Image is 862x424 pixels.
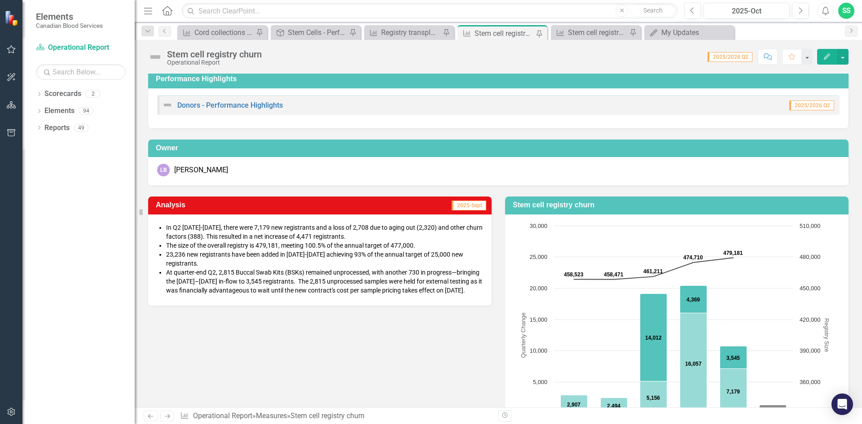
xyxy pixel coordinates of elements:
[640,381,667,413] path: 2024/2025 Q4, 5,156. New registrants.
[685,361,702,367] text: 16,057
[36,11,103,22] span: Elements
[194,27,254,38] div: Cord collections and manufacturing
[530,223,547,229] text: 30,000
[182,3,677,19] input: Search ClearPoint...
[166,251,463,267] span: 23,236 new registrants have been added in [DATE]-[DATE] achieving 93% of the annual target of 25,...
[533,379,547,385] text: 5,000
[564,271,584,278] text: 458,523
[838,3,854,19] button: SS
[4,10,20,26] img: ClearPoint Strategy
[36,43,126,53] a: Operational Report
[601,398,628,413] path: 2024/2025 Q3, 2,494. New registrants.
[604,271,624,278] text: 458,471
[726,389,740,395] text: 7,179
[553,27,627,38] a: Stem cell registry - ethnic diversity
[513,201,844,209] h3: Stem cell registry churn
[156,75,844,83] h3: Performance Highlights
[174,165,228,175] div: [PERSON_NAME]
[290,411,365,420] div: Stem cell registry churn
[630,4,675,17] button: Search
[156,201,306,209] h3: Analysis
[44,89,81,99] a: Scorecards
[800,254,820,260] text: 480,000
[36,22,103,29] small: Canadian Blood Services
[567,402,581,408] text: 2,907
[823,318,830,352] text: Registry Size
[680,285,707,313] path: 2025/2026 Q1, 4,369. BSKs in progress.
[288,27,347,38] div: Stem Cells - Performance Highlights
[156,144,844,152] h3: Owner
[643,7,663,14] span: Search
[766,407,779,413] text: 1,370
[79,107,93,115] div: 94
[530,254,547,260] text: 25,000
[177,101,283,109] a: Donors - Performance Highlights
[86,90,100,98] div: 2
[800,223,820,229] text: 510,000
[789,101,834,110] span: 2025/2026 Q2
[704,3,790,19] button: 2025-Oct
[193,411,252,420] a: Operational Report
[723,250,743,256] text: 479,181
[661,27,732,38] div: My Updates
[74,124,88,131] div: 49
[278,242,280,249] span: ,
[44,123,70,133] a: Reports
[568,27,627,38] div: Stem cell registry - ethnic diversity
[167,59,262,66] div: Operational Report
[44,106,75,116] a: Elements
[708,52,752,62] span: 2025/2026 Q2
[166,224,483,240] span: In Q2 [DATE]-[DATE], there were 7,179 new registrants and a loss of 2,708 due to aging out (2,320...
[686,297,700,303] text: 4,369
[683,254,703,261] text: 474,710
[530,347,547,354] text: 10,000
[800,285,820,292] text: 450,000
[646,27,732,38] a: My Updates
[256,411,287,420] a: Measures
[381,27,440,38] div: Registry transplant activities
[726,355,740,361] text: 3,545
[800,379,820,385] text: 360,000
[166,269,482,294] span: At quarter-end Q2, 2,815 Buccal Swab Kits (BSKs) remained unprocessed, with another 730 in progre...
[607,403,620,409] text: 2,494
[166,242,415,249] span: The size of the overall registry is 479,181 meeting 100.5% of the annual target of 477,000.
[180,411,492,421] div: » »
[561,395,588,413] path: 2024/2025 Q2, 2,907. New registrants.
[530,285,547,292] text: 20,000
[831,393,853,415] div: Open Intercom Messenger
[680,313,707,413] path: 2025/2026 Q1, 16,057. New registrants.
[646,395,660,401] text: 5,156
[520,312,527,358] text: Quarterly Change
[643,268,663,275] text: 461,211
[273,27,347,38] a: Stem Cells - Performance Highlights
[452,201,486,210] span: 2025-Sept
[36,64,126,80] input: Search Below...
[180,27,254,38] a: Cord collections and manufacturing
[760,405,787,413] path: 2025/2026 Q3, 1,370. Forecast new registrants.
[366,27,440,38] a: Registry transplant activities
[800,347,820,354] text: 390,000
[162,100,173,110] img: Not Defined
[475,28,534,39] div: Stem cell registry churn
[157,164,170,176] div: LB
[645,335,662,341] text: 14,012
[800,316,820,323] text: 420,000
[530,316,547,323] text: 15,000
[720,368,747,413] path: 2025/2026 Q2, 7,179. New registrants.
[720,346,747,368] path: 2025/2026 Q2, 3,545. BSKs in progress.
[707,6,787,17] div: 2025-Oct
[640,293,667,381] path: 2024/2025 Q4, 14,012. BSKs in progress.
[148,50,163,64] img: Not Defined
[167,49,262,59] div: Stem cell registry churn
